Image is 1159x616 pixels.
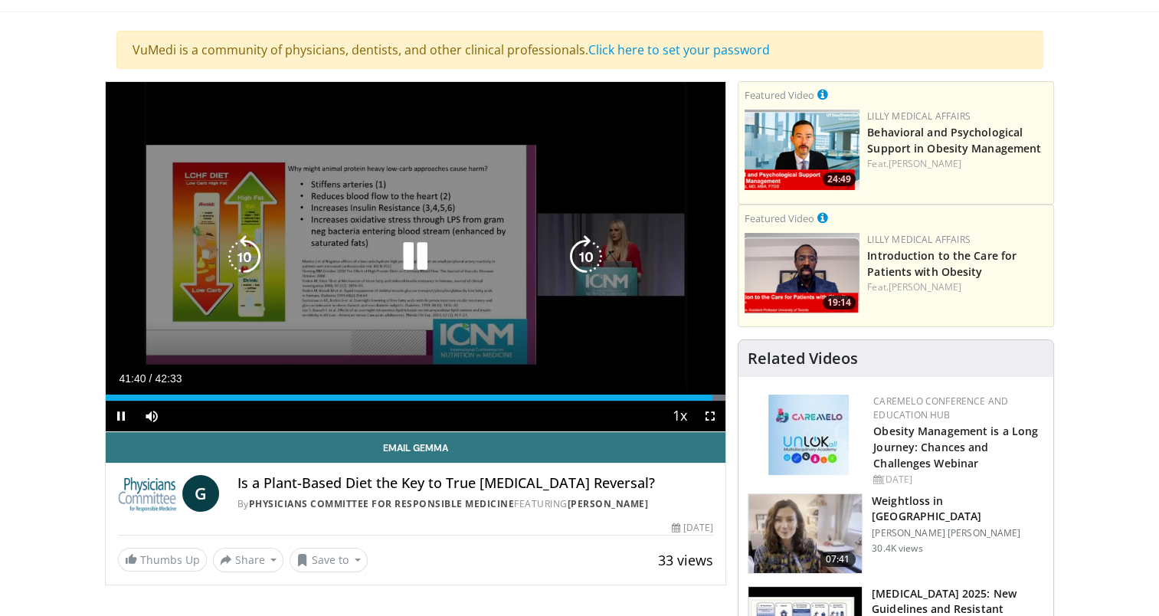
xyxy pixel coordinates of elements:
div: Progress Bar [106,395,726,401]
div: Feat. [867,280,1047,294]
a: 24:49 [745,110,859,190]
small: Featured Video [745,211,814,225]
button: Mute [136,401,167,431]
span: 33 views [658,551,713,569]
p: [PERSON_NAME] [PERSON_NAME] [872,527,1044,539]
a: Lilly Medical Affairs [867,110,971,123]
div: [DATE] [873,473,1041,487]
h3: Weightloss in [GEOGRAPHIC_DATA] [872,493,1044,524]
button: Fullscreen [695,401,725,431]
img: acc2e291-ced4-4dd5-b17b-d06994da28f3.png.150x105_q85_crop-smart_upscale.png [745,233,859,313]
span: 41:40 [120,372,146,385]
span: 24:49 [823,172,856,186]
div: Feat. [867,157,1047,171]
a: G [182,475,219,512]
a: Introduction to the Care for Patients with Obesity [867,248,1017,279]
button: Playback Rate [664,401,695,431]
a: [PERSON_NAME] [889,157,961,170]
a: Email Gemma [106,432,726,463]
img: Physicians Committee for Responsible Medicine [118,475,176,512]
button: Save to [290,548,368,572]
a: Click here to set your password [588,41,770,58]
div: VuMedi is a community of physicians, dentists, and other clinical professionals. [116,31,1043,69]
span: 42:33 [155,372,182,385]
div: By FEATURING [237,497,713,511]
a: Physicians Committee for Responsible Medicine [249,497,515,510]
video-js: Video Player [106,82,726,432]
button: Pause [106,401,136,431]
span: 19:14 [823,296,856,310]
h4: Is a Plant-Based Diet the Key to True [MEDICAL_DATA] Reversal? [237,475,713,492]
button: Share [213,548,284,572]
a: [PERSON_NAME] [568,497,649,510]
p: 30.4K views [872,542,922,555]
a: Obesity Management is a Long Journey: Chances and Challenges Webinar [873,424,1038,470]
a: 07:41 Weightloss in [GEOGRAPHIC_DATA] [PERSON_NAME] [PERSON_NAME] 30.4K views [748,493,1044,575]
a: [PERSON_NAME] [889,280,961,293]
a: Thumbs Up [118,548,207,572]
a: Lilly Medical Affairs [867,233,971,246]
img: ba3304f6-7838-4e41-9c0f-2e31ebde6754.png.150x105_q85_crop-smart_upscale.png [745,110,859,190]
span: 07:41 [820,552,856,567]
a: Behavioral and Psychological Support in Obesity Management [867,125,1041,156]
span: / [149,372,152,385]
img: 45df64a9-a6de-482c-8a90-ada250f7980c.png.150x105_q85_autocrop_double_scale_upscale_version-0.2.jpg [768,395,849,475]
div: [DATE] [672,521,713,535]
a: CaReMeLO Conference and Education Hub [873,395,1008,421]
a: 19:14 [745,233,859,313]
h4: Related Videos [748,349,858,368]
small: Featured Video [745,88,814,102]
img: 9983fed1-7565-45be-8934-aef1103ce6e2.150x105_q85_crop-smart_upscale.jpg [748,494,862,574]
